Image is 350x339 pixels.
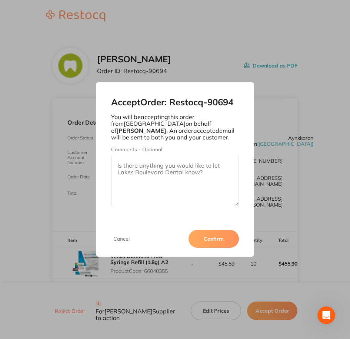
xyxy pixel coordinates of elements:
[111,236,132,242] button: Cancel
[111,97,239,108] h2: Accept Order: Restocq- 90694
[116,127,166,134] b: [PERSON_NAME]
[111,147,239,152] label: Comments - Optional
[317,306,335,324] iframe: Intercom live chat
[189,230,239,248] button: Confirm
[111,113,239,141] p: You will be accepting this order from [GEOGRAPHIC_DATA] on behalf of . An order accepted email wi...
